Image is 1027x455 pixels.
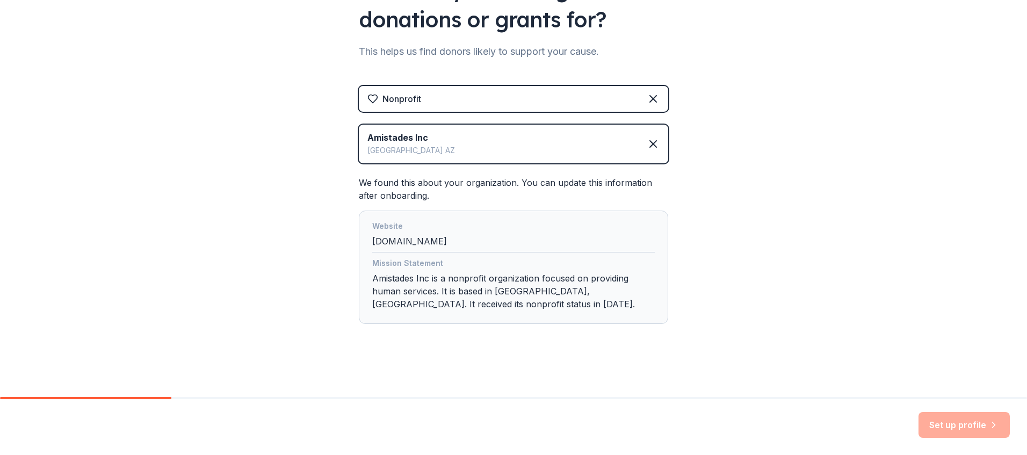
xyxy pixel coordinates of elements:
[372,220,655,252] div: [DOMAIN_NAME]
[372,257,655,272] div: Mission Statement
[367,131,455,144] div: Amistades Inc
[372,220,655,235] div: Website
[367,144,455,157] div: [GEOGRAPHIC_DATA] AZ
[359,43,668,60] div: This helps us find donors likely to support your cause.
[359,176,668,324] div: We found this about your organization. You can update this information after onboarding.
[382,92,421,105] div: Nonprofit
[372,257,655,315] div: Amistades Inc is a nonprofit organization focused on providing human services. It is based in [GE...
